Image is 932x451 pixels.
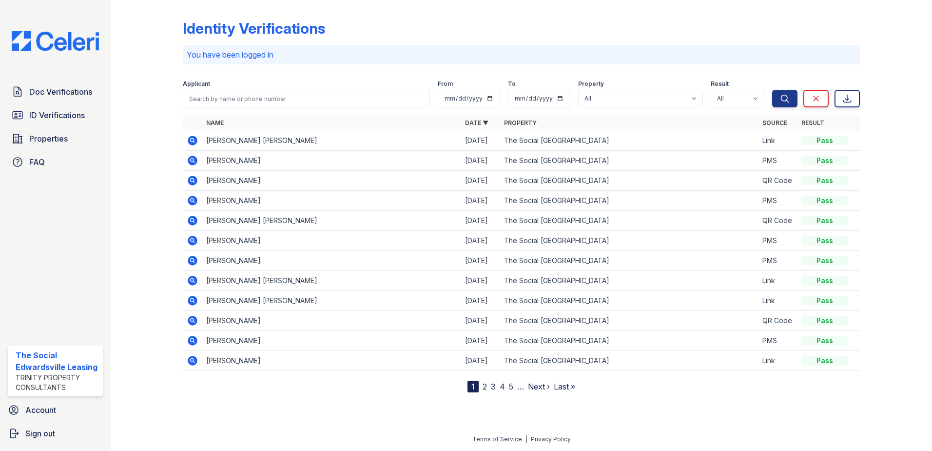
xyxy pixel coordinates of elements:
td: [DATE] [461,291,500,311]
a: Source [762,119,787,126]
div: | [525,435,527,443]
td: QR Code [758,211,797,231]
label: Applicant [183,80,210,88]
td: [DATE] [461,231,500,251]
td: [PERSON_NAME] [202,191,461,211]
td: [PERSON_NAME] [202,331,461,351]
td: The Social [GEOGRAPHIC_DATA] [500,151,759,171]
td: The Social [GEOGRAPHIC_DATA] [500,311,759,331]
span: Sign out [25,428,55,439]
div: Pass [801,256,848,266]
td: [DATE] [461,351,500,371]
td: The Social [GEOGRAPHIC_DATA] [500,191,759,211]
a: 4 [500,382,505,391]
td: [PERSON_NAME] [202,311,461,331]
td: The Social [GEOGRAPHIC_DATA] [500,291,759,311]
td: QR Code [758,311,797,331]
a: Name [206,119,224,126]
td: PMS [758,151,797,171]
td: The Social [GEOGRAPHIC_DATA] [500,211,759,231]
label: From [438,80,453,88]
td: [DATE] [461,311,500,331]
td: [PERSON_NAME] [202,251,461,271]
td: PMS [758,251,797,271]
td: The Social [GEOGRAPHIC_DATA] [500,251,759,271]
td: The Social [GEOGRAPHIC_DATA] [500,131,759,151]
div: Trinity Property Consultants [16,373,99,392]
span: FAQ [29,156,45,168]
a: Account [4,400,107,420]
a: Last » [554,382,575,391]
td: [PERSON_NAME] [202,231,461,251]
td: [PERSON_NAME] [PERSON_NAME] [202,131,461,151]
div: Pass [801,336,848,346]
td: Link [758,131,797,151]
td: [PERSON_NAME] [PERSON_NAME] [202,271,461,291]
a: ID Verifications [8,105,103,125]
td: [PERSON_NAME] [202,171,461,191]
div: The Social Edwardsville Leasing [16,349,99,373]
td: PMS [758,191,797,211]
label: Result [711,80,729,88]
td: [DATE] [461,191,500,211]
div: Pass [801,236,848,246]
a: Properties [8,129,103,148]
div: Pass [801,296,848,306]
td: [PERSON_NAME] [PERSON_NAME] [202,211,461,231]
a: Privacy Policy [531,435,571,443]
a: 2 [483,382,487,391]
div: Identity Verifications [183,20,325,37]
td: [PERSON_NAME] [202,351,461,371]
a: Sign out [4,424,107,443]
div: Pass [801,216,848,225]
a: 5 [509,382,513,391]
div: Pass [801,156,848,165]
a: 3 [491,382,496,391]
div: Pass [801,136,848,145]
span: … [517,381,524,392]
a: FAQ [8,152,103,172]
td: QR Code [758,171,797,191]
span: Doc Verifications [29,86,92,98]
td: The Social [GEOGRAPHIC_DATA] [500,171,759,191]
td: The Social [GEOGRAPHIC_DATA] [500,231,759,251]
td: The Social [GEOGRAPHIC_DATA] [500,351,759,371]
td: [DATE] [461,251,500,271]
p: You have been logged in [187,49,856,61]
td: PMS [758,331,797,351]
a: Result [801,119,824,126]
td: [DATE] [461,271,500,291]
td: [DATE] [461,131,500,151]
td: [DATE] [461,151,500,171]
div: Pass [801,196,848,205]
td: [DATE] [461,211,500,231]
a: Date ▼ [465,119,488,126]
a: Doc Verifications [8,82,103,102]
td: The Social [GEOGRAPHIC_DATA] [500,271,759,291]
div: Pass [801,356,848,366]
label: Property [578,80,604,88]
a: Next › [528,382,550,391]
td: [PERSON_NAME] [202,151,461,171]
span: Account [25,404,56,416]
td: [DATE] [461,171,500,191]
td: The Social [GEOGRAPHIC_DATA] [500,331,759,351]
a: Terms of Service [472,435,522,443]
td: PMS [758,231,797,251]
input: Search by name or phone number [183,90,430,107]
div: Pass [801,176,848,185]
div: Pass [801,316,848,326]
td: Link [758,351,797,371]
td: Link [758,291,797,311]
div: 1 [467,381,479,392]
span: Properties [29,133,68,144]
td: [DATE] [461,331,500,351]
td: [PERSON_NAME] [PERSON_NAME] [202,291,461,311]
td: Link [758,271,797,291]
img: CE_Logo_Blue-a8612792a0a2168367f1c8372b55b34899dd931a85d93a1a3d3e32e68fde9ad4.png [4,31,107,51]
label: To [508,80,516,88]
span: ID Verifications [29,109,85,121]
a: Property [504,119,537,126]
div: Pass [801,276,848,286]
